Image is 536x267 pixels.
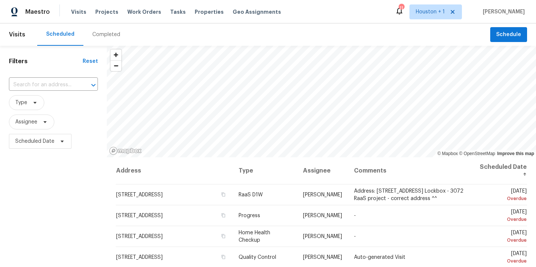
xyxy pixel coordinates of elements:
span: [DATE] [477,209,527,223]
span: [STREET_ADDRESS] [116,234,163,239]
div: Overdue [477,216,527,223]
button: Schedule [490,27,527,42]
span: Maestro [25,8,50,16]
th: Assignee [297,157,348,184]
span: Scheduled Date [15,138,54,145]
span: Type [15,99,27,106]
span: - [354,234,356,239]
span: [STREET_ADDRESS] [116,192,163,197]
span: Assignee [15,118,37,126]
div: 11 [399,4,404,12]
button: Copy Address [220,212,227,219]
button: Copy Address [220,254,227,260]
div: Reset [83,58,98,65]
span: Visits [71,8,86,16]
a: Mapbox [437,151,458,156]
button: Zoom in [111,49,121,60]
span: [DATE] [477,189,527,202]
div: Overdue [477,237,527,244]
span: RaaS D1W [239,192,263,197]
span: Progress [239,213,260,218]
button: Copy Address [220,191,227,198]
span: - [354,213,356,218]
a: OpenStreetMap [459,151,495,156]
a: Mapbox homepage [109,147,142,155]
button: Copy Address [220,233,227,239]
span: [PERSON_NAME] [303,192,342,197]
th: Scheduled Date ↑ [471,157,527,184]
span: Schedule [496,30,521,39]
span: Address: [STREET_ADDRESS] Lockbox - 3072 RaaS project - correct address ^^ [354,189,463,201]
span: Zoom out [111,61,121,71]
span: Projects [95,8,118,16]
span: [PERSON_NAME] [303,255,342,260]
span: [STREET_ADDRESS] [116,213,163,218]
span: Tasks [170,9,186,15]
span: [DATE] [477,230,527,244]
span: Geo Assignments [233,8,281,16]
span: Home Health Checkup [239,230,270,243]
th: Comments [348,157,471,184]
input: Search for an address... [9,79,77,91]
div: Completed [92,31,120,38]
span: Work Orders [127,8,161,16]
h1: Filters [9,58,83,65]
span: Houston + 1 [416,8,445,16]
th: Address [116,157,233,184]
th: Type [233,157,297,184]
div: Overdue [477,195,527,202]
span: Auto-generated Visit [354,255,405,260]
button: Open [88,80,99,90]
div: Overdue [477,257,527,265]
button: Zoom out [111,60,121,71]
div: Scheduled [46,30,74,38]
span: [PERSON_NAME] [480,8,525,16]
span: [PERSON_NAME] [303,213,342,218]
span: Quality Control [239,255,276,260]
span: [DATE] [477,251,527,265]
a: Improve this map [497,151,534,156]
span: Properties [195,8,224,16]
span: Visits [9,26,25,43]
span: [STREET_ADDRESS] [116,255,163,260]
span: [PERSON_NAME] [303,234,342,239]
